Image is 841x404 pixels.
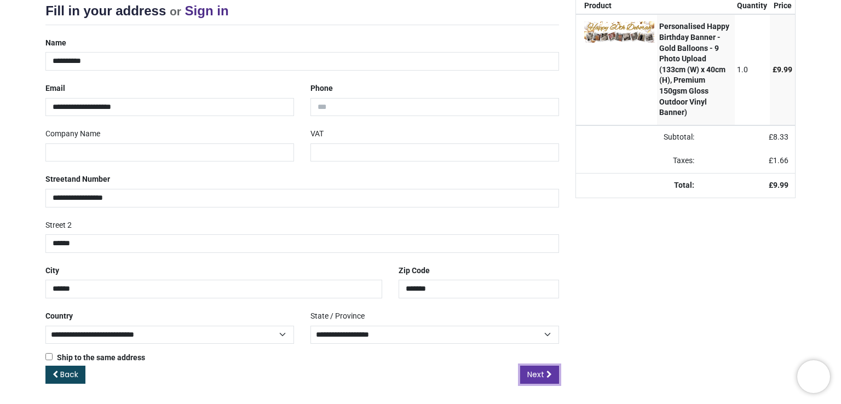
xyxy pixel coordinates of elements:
label: Phone [310,79,333,98]
span: Back [60,369,78,380]
a: Sign in [185,3,229,18]
strong: Total: [674,181,694,189]
span: 9.99 [773,181,788,189]
label: Country [45,307,73,326]
span: £ [769,156,788,165]
strong: Personalised Happy Birthday Banner - Gold Balloons - 9 Photo Upload (133cm (W) x 40cm (H), Premiu... [659,22,729,117]
span: £ [769,132,788,141]
strong: £ [769,181,788,189]
label: Zip Code [399,262,430,280]
td: Subtotal: [576,125,701,149]
span: £ [773,65,792,74]
input: Ship to the same address [45,353,53,360]
span: and Number [67,175,110,183]
span: Next [527,369,544,380]
span: Fill in your address [45,3,166,18]
label: Company Name [45,125,100,143]
label: Ship to the same address [45,353,145,363]
label: Email [45,79,65,98]
small: or [170,5,181,18]
label: City [45,262,59,280]
span: 9.99 [777,65,792,74]
label: VAT [310,125,324,143]
a: Back [45,366,85,384]
label: Street 2 [45,216,72,235]
a: Next [520,366,559,384]
img: 5o9lmwAAAAGSURBVAMAEhzcPSyraGwAAAAASUVORK5CYII= [584,21,654,42]
label: Street [45,170,110,189]
div: 1.0 [737,65,767,76]
td: Taxes: [576,149,701,173]
iframe: Brevo live chat [797,360,830,393]
span: 1.66 [773,156,788,165]
label: Name [45,34,66,53]
label: State / Province [310,307,365,326]
span: 8.33 [773,132,788,141]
